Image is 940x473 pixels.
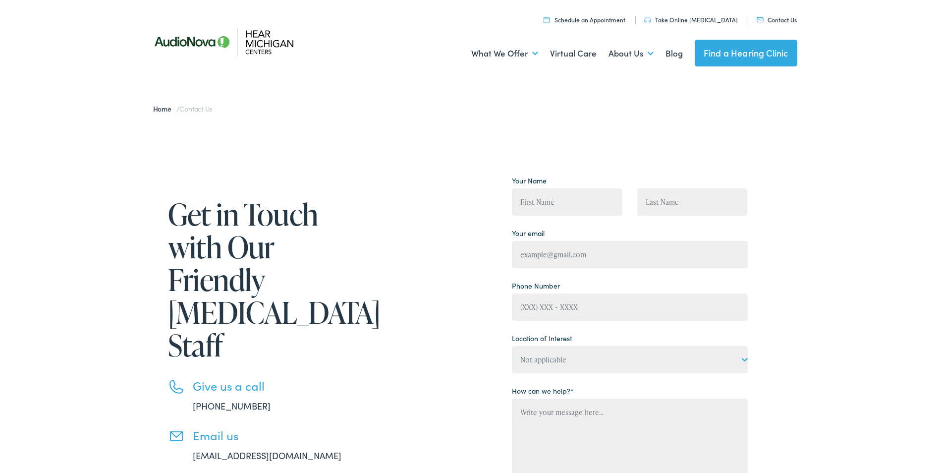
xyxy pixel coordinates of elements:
h3: Email us [193,428,371,443]
span: / [153,104,213,114]
img: utility icon [544,16,550,23]
a: [EMAIL_ADDRESS][DOMAIN_NAME] [193,449,341,462]
img: utility icon [644,17,651,23]
label: Phone Number [512,281,560,291]
h1: Get in Touch with Our Friendly [MEDICAL_DATA] Staff [168,198,371,361]
a: Blog [665,35,683,72]
img: utility icon [757,17,764,22]
a: Home [153,104,176,114]
h3: Give us a call [193,379,371,393]
a: [PHONE_NUMBER] [193,400,271,412]
label: Your Name [512,176,547,186]
input: Last Name [637,188,748,216]
a: What We Offer [471,35,538,72]
input: example@gmail.com [512,241,748,268]
span: Contact Us [179,104,212,114]
a: Contact Us [757,15,797,24]
a: Find a Hearing Clinic [695,40,797,66]
input: (XXX) XXX - XXXX [512,294,748,321]
label: Location of Interest [512,333,572,344]
label: How can we help? [512,386,574,396]
label: Your email [512,228,545,238]
a: Schedule an Appointment [544,15,625,24]
a: Take Online [MEDICAL_DATA] [644,15,738,24]
a: About Us [608,35,654,72]
input: First Name [512,188,622,216]
a: Virtual Care [550,35,597,72]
